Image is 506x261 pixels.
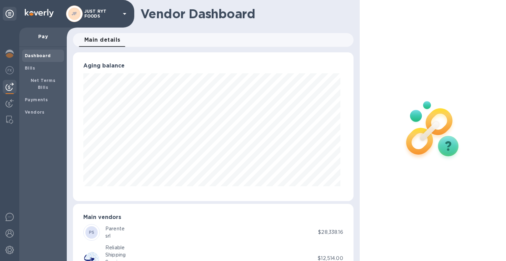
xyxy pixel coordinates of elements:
b: Bills [25,65,35,71]
h1: Vendor Dashboard [140,7,349,21]
div: Shipping [105,251,126,259]
div: Parente [105,225,125,232]
b: JF [72,11,77,16]
p: Pay [25,33,61,40]
span: Main details [84,35,120,45]
div: Reliable [105,244,126,251]
img: Foreign exchange [6,66,14,74]
b: Payments [25,97,48,102]
b: Net Terms Bills [31,78,56,90]
div: srl [105,232,125,240]
p: $28,338.16 [318,229,343,236]
b: PS [89,230,95,235]
h3: Main vendors [83,214,343,221]
b: Vendors [25,109,45,115]
p: JUST RYT FOODS [84,9,119,19]
img: Logo [25,9,54,17]
b: Dashboard [25,53,51,58]
h3: Aging balance [83,63,343,69]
